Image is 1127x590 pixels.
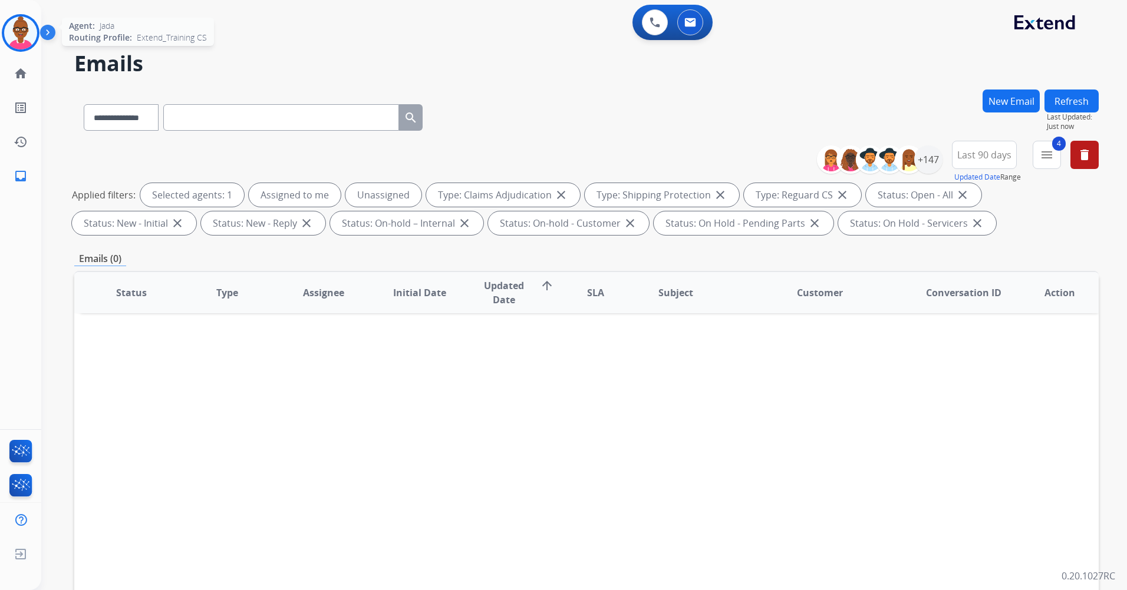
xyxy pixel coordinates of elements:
[69,20,95,32] span: Agent:
[116,286,147,300] span: Status
[623,216,637,230] mat-icon: close
[957,153,1011,157] span: Last 90 days
[1033,141,1061,169] button: 4
[69,32,132,44] span: Routing Profile:
[4,16,37,49] img: avatar
[1040,148,1054,162] mat-icon: menu
[866,183,981,207] div: Status: Open - All
[914,145,943,174] div: +147
[540,279,554,293] mat-icon: arrow_upward
[100,20,114,32] span: Jada
[955,188,970,202] mat-icon: close
[1052,137,1066,151] span: 4
[249,183,341,207] div: Assigned to me
[587,286,604,300] span: SLA
[808,216,822,230] mat-icon: close
[658,286,693,300] span: Subject
[1047,112,1099,122] span: Last Updated:
[330,211,483,235] div: Status: On-hold – Internal
[14,67,28,81] mat-icon: home
[954,173,1000,182] button: Updated Date
[216,286,238,300] span: Type
[983,90,1040,112] button: New Email
[954,172,1021,182] span: Range
[797,286,843,300] span: Customer
[554,188,568,202] mat-icon: close
[14,169,28,183] mat-icon: inbox
[713,188,727,202] mat-icon: close
[170,216,184,230] mat-icon: close
[404,111,418,125] mat-icon: search
[1044,90,1099,112] button: Refresh
[345,183,421,207] div: Unassigned
[74,251,126,266] p: Emails (0)
[488,211,649,235] div: Status: On-hold - Customer
[299,216,314,230] mat-icon: close
[74,52,1099,75] h2: Emails
[654,211,833,235] div: Status: On Hold - Pending Parts
[952,141,1017,169] button: Last 90 days
[970,216,984,230] mat-icon: close
[14,135,28,149] mat-icon: history
[72,211,196,235] div: Status: New - Initial
[838,211,996,235] div: Status: On Hold - Servicers
[744,183,861,207] div: Type: Reguard CS
[926,286,1001,300] span: Conversation ID
[585,183,739,207] div: Type: Shipping Protection
[457,216,472,230] mat-icon: close
[201,211,325,235] div: Status: New - Reply
[1003,272,1099,313] th: Action
[1047,122,1099,131] span: Just now
[14,101,28,115] mat-icon: list_alt
[303,286,344,300] span: Assignee
[393,286,446,300] span: Initial Date
[835,188,849,202] mat-icon: close
[72,188,136,202] p: Applied filters:
[1077,148,1092,162] mat-icon: delete
[1062,569,1115,583] p: 0.20.1027RC
[140,183,244,207] div: Selected agents: 1
[477,279,530,307] span: Updated Date
[137,32,207,44] span: Extend_Training CS
[426,183,580,207] div: Type: Claims Adjudication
